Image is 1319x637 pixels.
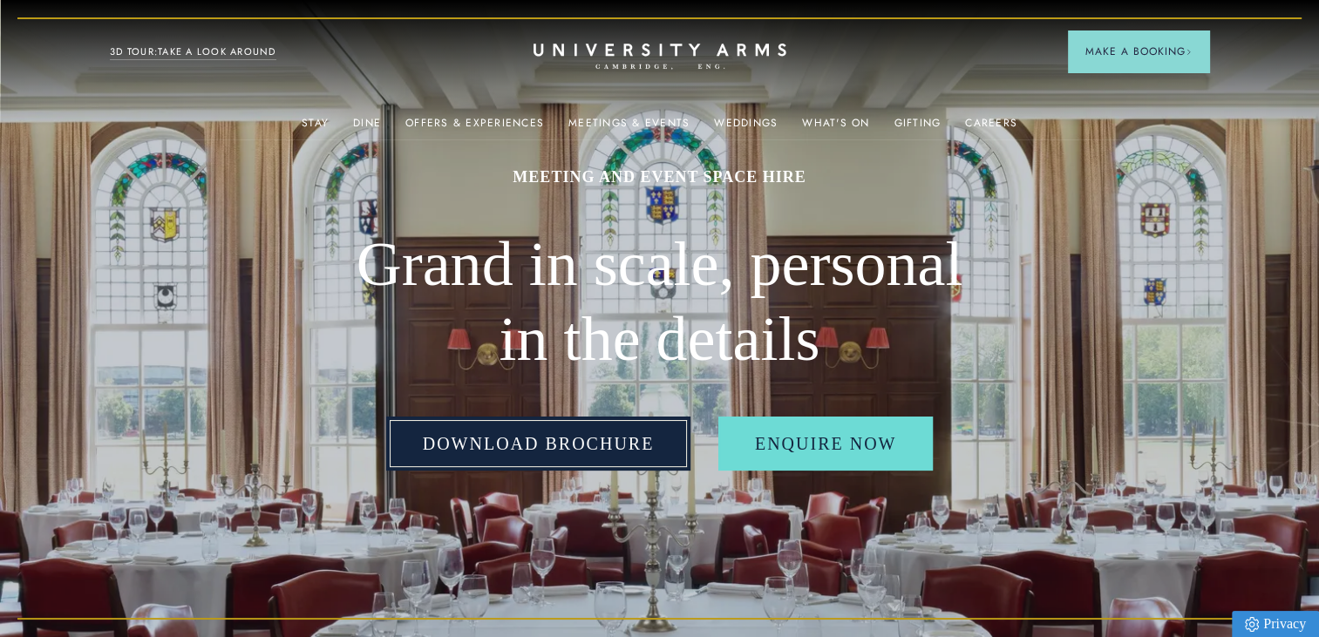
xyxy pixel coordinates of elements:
[568,117,690,139] a: Meetings & Events
[718,417,934,471] a: Enquire Now
[802,117,869,139] a: What's On
[405,117,544,139] a: Offers & Experiences
[302,117,329,139] a: Stay
[1085,44,1192,59] span: Make a Booking
[1068,30,1209,72] button: Make a BookingArrow icon
[330,227,989,376] h2: Grand in scale, personal in the details
[1232,611,1319,637] a: Privacy
[110,44,276,60] a: 3D TOUR:TAKE A LOOK AROUND
[894,117,942,139] a: Gifting
[965,117,1017,139] a: Careers
[386,417,691,471] a: Download Brochure
[1186,49,1192,55] img: Arrow icon
[1245,617,1259,632] img: Privacy
[714,117,778,139] a: Weddings
[534,44,786,71] a: Home
[330,166,989,187] h1: MEETING AND EVENT SPACE HIRE
[353,117,381,139] a: Dine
